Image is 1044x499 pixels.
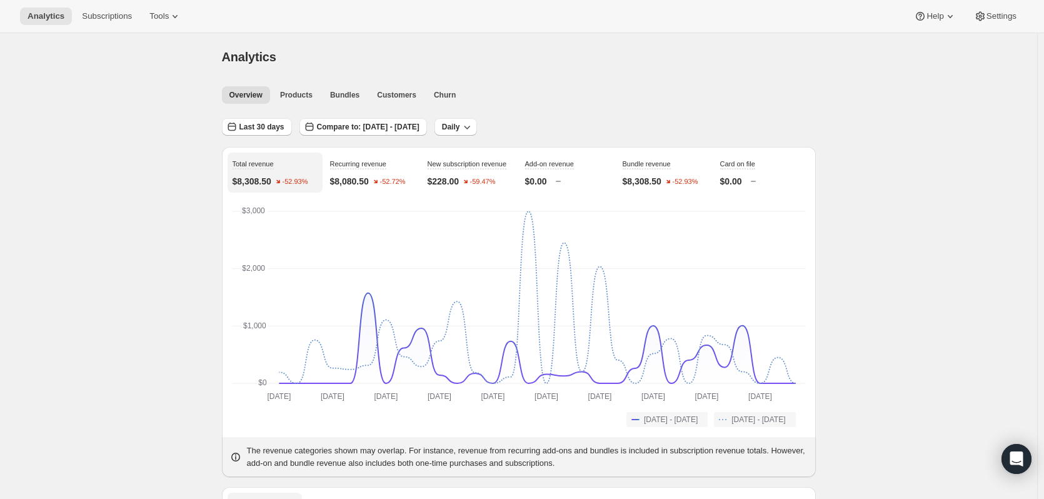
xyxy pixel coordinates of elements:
text: $0 [258,378,267,387]
span: [DATE] - [DATE] [644,415,698,425]
text: -52.93% [672,178,698,186]
span: Overview [229,90,263,100]
p: $228.00 [428,175,459,188]
button: Daily [434,118,478,136]
button: [DATE] - [DATE] [714,412,795,427]
span: Help [926,11,943,21]
button: Tools [142,8,189,25]
p: $0.00 [720,175,742,188]
p: $8,308.50 [233,175,271,188]
button: Last 30 days [222,118,292,136]
text: -59.47% [470,178,496,186]
button: Analytics [20,8,72,25]
text: [DATE] [748,392,772,401]
span: Products [280,90,313,100]
span: Subscriptions [82,11,132,21]
text: [DATE] [267,392,291,401]
text: [DATE] [374,392,398,401]
span: Analytics [222,50,276,64]
text: [DATE] [428,392,451,401]
text: $3,000 [242,206,265,215]
p: $8,308.50 [623,175,661,188]
text: [DATE] [481,392,504,401]
span: Last 30 days [239,122,284,132]
button: Help [906,8,963,25]
text: [DATE] [641,392,665,401]
text: [DATE] [695,392,718,401]
span: Card on file [720,160,755,168]
text: $1,000 [243,321,266,330]
text: [DATE] [321,392,344,401]
button: Settings [966,8,1024,25]
span: Recurring revenue [330,160,387,168]
span: Settings [986,11,1016,21]
span: [DATE] - [DATE] [731,415,785,425]
p: $0.00 [525,175,547,188]
button: Compare to: [DATE] - [DATE] [299,118,427,136]
text: [DATE] [588,392,611,401]
span: Bundle revenue [623,160,671,168]
p: $8,080.50 [330,175,369,188]
span: Add-on revenue [525,160,574,168]
span: Customers [377,90,416,100]
p: The revenue categories shown may overlap. For instance, revenue from recurring add-ons and bundle... [247,445,808,470]
span: Compare to: [DATE] - [DATE] [317,122,419,132]
text: [DATE] [535,392,558,401]
span: Churn [434,90,456,100]
div: Open Intercom Messenger [1001,444,1031,474]
text: -52.93% [282,178,308,186]
text: -52.72% [379,178,405,186]
span: Analytics [28,11,64,21]
span: Tools [149,11,169,21]
button: [DATE] - [DATE] [626,412,708,427]
text: $2,000 [242,264,265,273]
span: New subscription revenue [428,160,507,168]
button: Subscriptions [74,8,139,25]
span: Bundles [330,90,359,100]
span: Total revenue [233,160,274,168]
span: Daily [442,122,460,132]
